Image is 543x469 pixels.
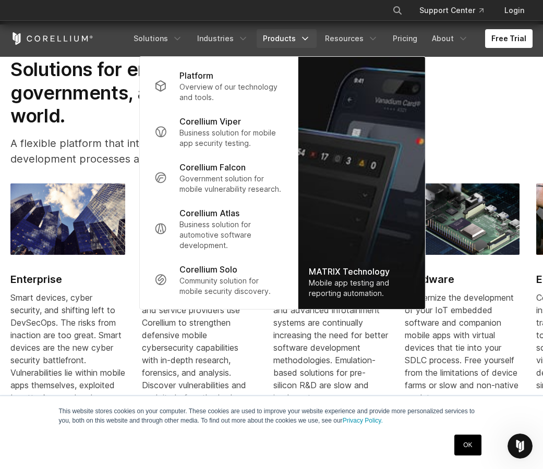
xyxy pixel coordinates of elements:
[127,29,189,48] a: Solutions
[10,183,125,416] a: Enterprise Enterprise Smart devices, cyber security, and shifting left to DevSecOps. The risks fr...
[179,174,283,194] p: Government solution for mobile vulnerability research.
[257,29,317,48] a: Products
[10,58,352,127] h2: Solutions for enterprises, governments, and experts around the world.
[146,257,292,303] a: Corellium Solo Community solution for mobile security discovery.
[10,183,125,255] img: Enterprise
[10,271,125,287] h2: Enterprise
[319,29,384,48] a: Resources
[146,109,292,155] a: Corellium Viper Business solution for mobile app security testing.
[146,201,292,257] a: Corellium Atlas Business solution for automotive software development.
[485,29,533,48] a: Free Trial
[309,278,415,299] div: Mobile app testing and reporting automation.
[179,128,283,149] p: Business solution for mobile app security testing.
[59,406,485,425] p: This website stores cookies on your computer. These cookies are used to improve your website expe...
[179,82,283,103] p: Overview of our technology and tools.
[343,417,383,424] a: Privacy Policy.
[179,69,213,82] p: Platform
[405,183,520,416] a: Hardware Hardware Modernize the development of your IoT embedded software and companion mobile ap...
[10,291,125,404] div: Smart devices, cyber security, and shifting left to DevSecOps. The risks from inaction are too gr...
[405,271,520,287] h2: Hardware
[191,29,255,48] a: Industries
[273,291,388,404] div: Autonomous driving, ADAS, and advanced infotainment systems are continually increasing the need f...
[454,435,481,455] a: OK
[179,161,246,174] p: Corellium Falcon
[298,57,425,309] a: MATRIX Technology Mobile app testing and reporting automation.
[146,155,292,201] a: Corellium Falcon Government solution for mobile vulnerability research.
[405,292,518,403] span: Modernize the development of your IoT embedded software and companion mobile apps with virtual de...
[426,29,475,48] a: About
[411,1,492,20] a: Support Center
[127,29,533,48] div: Navigation Menu
[179,263,237,276] p: Corellium Solo
[309,265,415,278] div: MATRIX Technology
[298,57,425,309] img: Matrix_WebNav_1x
[10,32,93,45] a: Corellium Home
[179,276,283,297] p: Community solution for mobile security discovery.
[10,135,352,167] p: A flexible platform that integrates with your existing software development processes and systems.
[179,207,239,219] p: Corellium Atlas
[179,115,241,128] p: Corellium Viper
[388,1,407,20] button: Search
[496,1,533,20] a: Login
[380,1,533,20] div: Navigation Menu
[142,291,257,416] div: Government organizations and service providers use Corellium to strengthen defensive mobile cyber...
[179,219,283,251] p: Business solution for automotive software development.
[387,29,424,48] a: Pricing
[146,63,292,109] a: Platform Overview of our technology and tools.
[508,434,533,459] iframe: Intercom live chat
[405,183,520,255] img: Hardware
